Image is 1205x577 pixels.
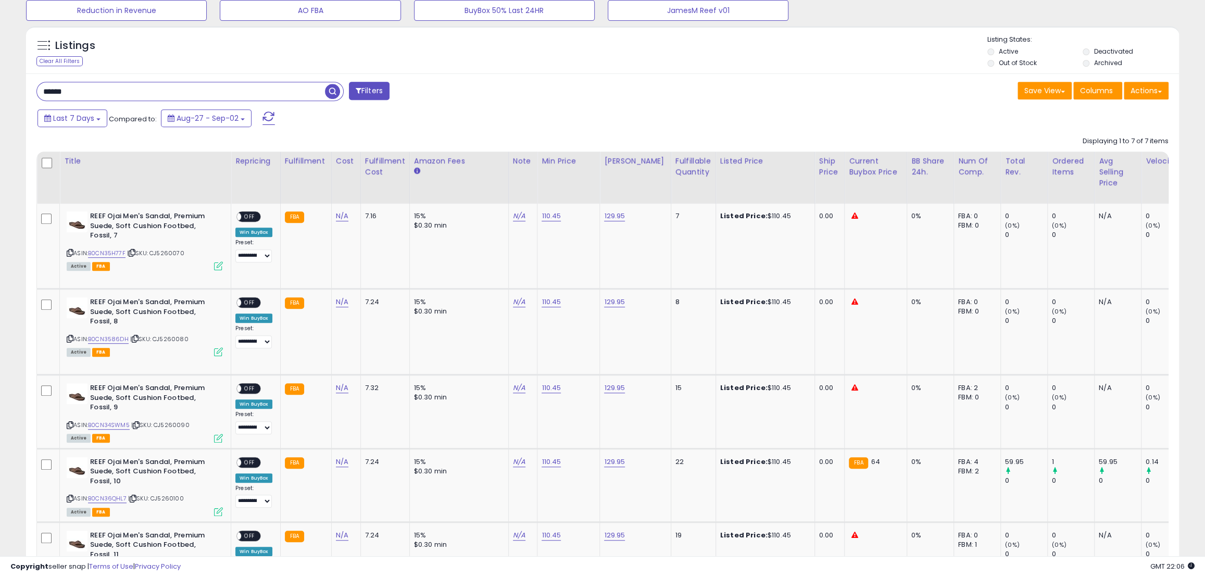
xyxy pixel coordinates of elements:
[414,383,500,393] div: 15%
[92,434,110,443] span: FBA
[67,297,87,318] img: 31k8ji70YhL._SL40_.jpg
[1146,383,1188,393] div: 0
[1052,211,1094,221] div: 0
[414,457,500,467] div: 15%
[241,531,258,540] span: OFF
[958,297,993,307] div: FBA: 0
[1146,531,1188,540] div: 0
[1005,393,1020,402] small: (0%)
[235,325,272,348] div: Preset:
[513,457,525,467] a: N/A
[1052,476,1094,485] div: 0
[1146,221,1160,230] small: (0%)
[1099,476,1141,485] div: 0
[999,47,1018,56] label: Active
[67,211,87,232] img: 31k8ji70YhL._SL40_.jpg
[1052,457,1094,467] div: 1
[513,297,525,307] a: N/A
[958,221,993,230] div: FBM: 0
[958,531,993,540] div: FBA: 0
[67,508,91,517] span: All listings currently available for purchase on Amazon
[958,540,993,549] div: FBM: 1
[542,383,561,393] a: 110.45
[285,457,304,469] small: FBA
[55,39,95,53] h5: Listings
[513,383,525,393] a: N/A
[958,211,993,221] div: FBA: 0
[365,531,401,540] div: 7.24
[90,383,217,415] b: REEF Ojai Men's Sandal, Premium Suede, Soft Cushion Footbed, Fossil, 9
[10,561,48,571] strong: Copyright
[958,393,993,402] div: FBM: 0
[720,383,807,393] div: $110.45
[109,114,157,124] span: Compared to:
[849,457,868,469] small: FBA
[1099,457,1141,467] div: 59.95
[675,383,708,393] div: 15
[513,156,533,167] div: Note
[89,561,133,571] a: Terms of Use
[285,156,327,167] div: Fulfillment
[542,530,561,541] a: 110.45
[1146,230,1188,240] div: 0
[911,531,946,540] div: 0%
[67,211,223,269] div: ASIN:
[67,457,87,478] img: 31k8ji70YhL._SL40_.jpg
[1099,211,1133,221] div: N/A
[819,297,836,307] div: 0.00
[1146,476,1188,485] div: 0
[871,457,880,467] span: 64
[414,540,500,549] div: $0.30 min
[90,531,217,562] b: REEF Ojai Men's Sandal, Premium Suede, Soft Cushion Footbed, Fossil, 11
[235,239,272,262] div: Preset:
[1005,221,1020,230] small: (0%)
[414,211,500,221] div: 15%
[999,58,1037,67] label: Out of Stock
[1146,156,1184,167] div: Velocity
[1005,457,1047,467] div: 59.95
[241,212,258,221] span: OFF
[675,156,711,178] div: Fulfillable Quantity
[513,211,525,221] a: N/A
[67,348,91,357] span: All listings currently available for purchase on Amazon
[1052,316,1094,325] div: 0
[241,384,258,393] span: OFF
[128,494,184,503] span: | SKU: CJ5260100
[819,457,836,467] div: 0.00
[542,297,561,307] a: 110.45
[720,530,768,540] b: Listed Price:
[1099,531,1133,540] div: N/A
[1005,476,1047,485] div: 0
[958,307,993,316] div: FBM: 0
[675,297,708,307] div: 8
[414,167,420,176] small: Amazon Fees.
[88,249,125,258] a: B0CN35H77F
[67,297,223,355] div: ASIN:
[675,211,708,221] div: 7
[1080,85,1113,96] span: Columns
[1018,82,1072,99] button: Save View
[1146,541,1160,549] small: (0%)
[819,156,840,178] div: Ship Price
[67,383,87,404] img: 31k8ji70YhL._SL40_.jpg
[720,297,768,307] b: Listed Price:
[1094,58,1122,67] label: Archived
[1052,307,1066,316] small: (0%)
[720,531,807,540] div: $110.45
[336,457,348,467] a: N/A
[958,383,993,393] div: FBA: 2
[235,228,272,237] div: Win BuyBox
[1146,316,1188,325] div: 0
[1094,47,1133,56] label: Deactivated
[720,211,768,221] b: Listed Price:
[675,531,708,540] div: 19
[849,156,902,178] div: Current Buybox Price
[720,211,807,221] div: $110.45
[1073,82,1122,99] button: Columns
[819,211,836,221] div: 0.00
[1005,211,1047,221] div: 0
[911,297,946,307] div: 0%
[67,262,91,271] span: All listings currently available for purchase on Amazon
[1146,393,1160,402] small: (0%)
[88,421,130,430] a: B0CN34SWM5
